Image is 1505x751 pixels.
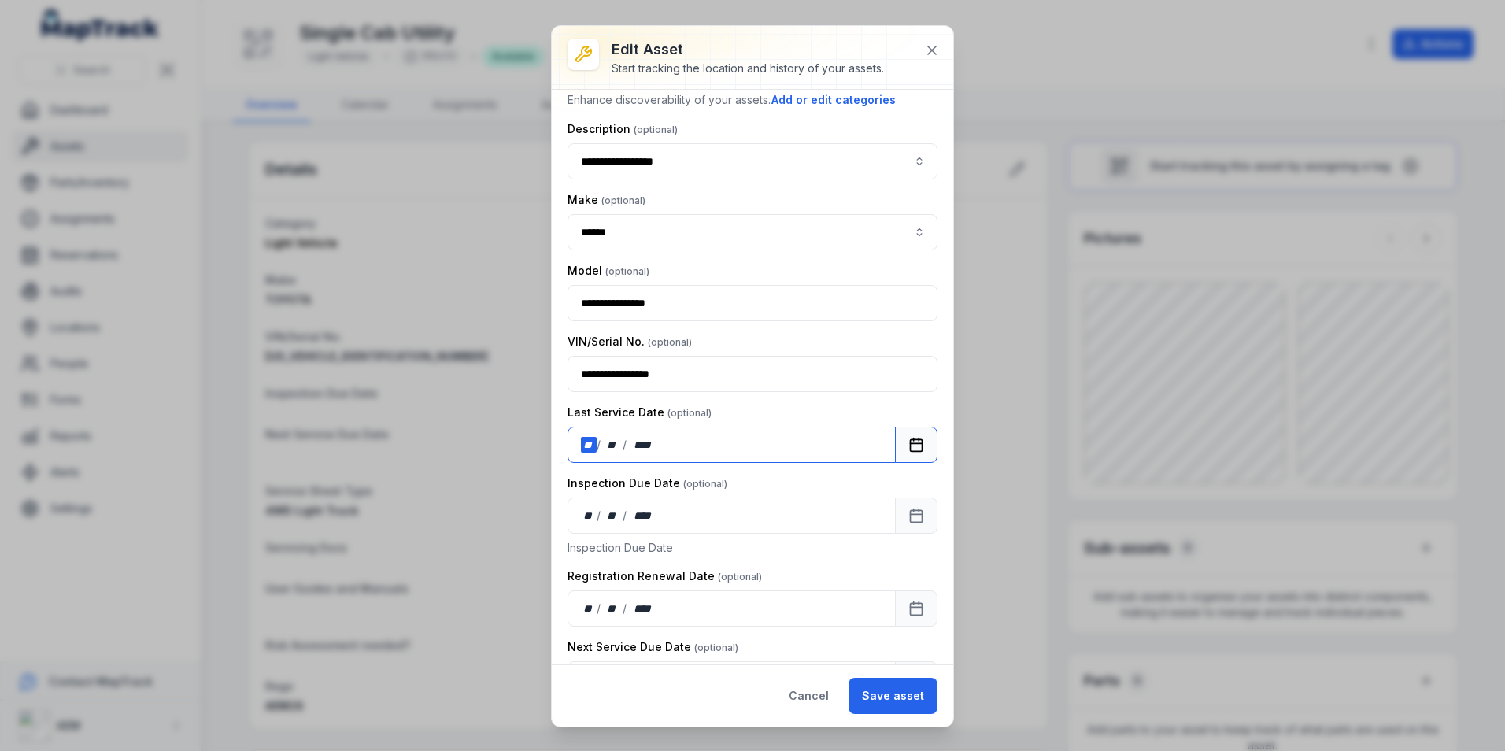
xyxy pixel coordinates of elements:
[602,508,623,523] div: month,
[895,590,937,627] button: Calendar
[623,508,628,523] div: /
[581,508,597,523] div: day,
[602,437,623,453] div: month,
[568,405,712,420] label: Last Service Date
[568,91,937,109] p: Enhance discoverability of your assets.
[581,601,597,616] div: day,
[612,39,884,61] h3: Edit asset
[568,334,692,350] label: VIN/Serial No.
[597,508,602,523] div: /
[628,437,657,453] div: year,
[628,601,657,616] div: year,
[775,678,842,714] button: Cancel
[568,121,678,137] label: Description
[895,661,937,697] button: Calendar
[568,214,937,250] input: asset-edit:cf[8261eee4-602e-4976-b39b-47b762924e3f]-label
[771,91,897,109] button: Add or edit categories
[568,192,645,208] label: Make
[568,540,937,556] p: Inspection Due Date
[597,601,602,616] div: /
[895,498,937,534] button: Calendar
[623,437,628,453] div: /
[568,143,937,179] input: asset-edit:description-label
[568,639,738,655] label: Next Service Due Date
[895,427,937,463] button: Calendar
[568,475,727,491] label: Inspection Due Date
[568,568,762,584] label: Registration Renewal Date
[612,61,884,76] div: Start tracking the location and history of your assets.
[628,508,657,523] div: year,
[581,437,597,453] div: day,
[597,437,602,453] div: /
[849,678,937,714] button: Save asset
[623,601,628,616] div: /
[602,601,623,616] div: month,
[568,263,649,279] label: Model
